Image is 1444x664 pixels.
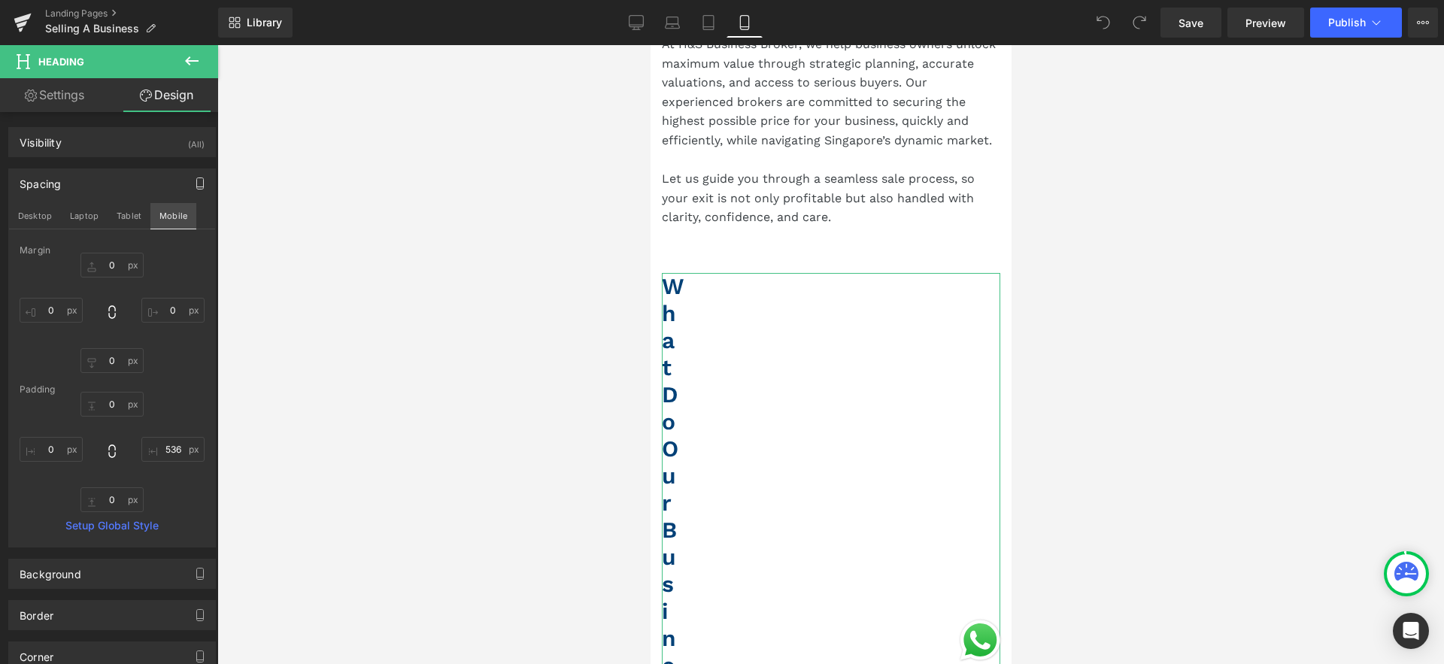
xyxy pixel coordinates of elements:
[45,23,139,35] span: Selling A Business
[80,487,144,512] input: 0
[218,8,293,38] a: New Library
[141,437,205,462] input: 0
[80,253,144,277] input: 0
[690,8,727,38] a: Tablet
[727,8,763,38] a: Mobile
[20,559,81,581] div: Background
[9,203,61,229] button: Desktop
[1179,15,1203,31] span: Save
[45,8,218,20] a: Landing Pages
[20,128,62,149] div: Visibility
[20,298,83,323] input: 0
[80,348,144,373] input: 0
[1245,15,1286,31] span: Preview
[20,437,83,462] input: 0
[188,128,205,153] div: (All)
[654,8,690,38] a: Laptop
[306,572,353,619] a: Send a message via WhatsApp
[20,601,53,622] div: Border
[1408,8,1438,38] button: More
[61,203,108,229] button: Laptop
[108,203,150,229] button: Tablet
[20,520,205,532] a: Setup Global Style
[141,298,205,323] input: 0
[1088,8,1118,38] button: Undo
[38,56,84,68] span: Heading
[1310,8,1402,38] button: Publish
[1227,8,1304,38] a: Preview
[20,642,53,663] div: Corner
[80,392,144,417] input: 0
[20,169,61,190] div: Spacing
[1393,613,1429,649] div: Open Intercom Messenger
[618,8,654,38] a: Desktop
[112,78,221,112] a: Design
[20,245,205,256] div: Margin
[1124,8,1154,38] button: Redo
[11,124,350,182] p: Let us guide you through a seamless sale process, so your exit is not only profitable but also ha...
[150,203,196,229] button: Mobile
[306,572,353,619] div: Open WhatsApp chat
[20,384,205,395] div: Padding
[247,16,282,29] span: Library
[1328,17,1366,29] span: Publish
